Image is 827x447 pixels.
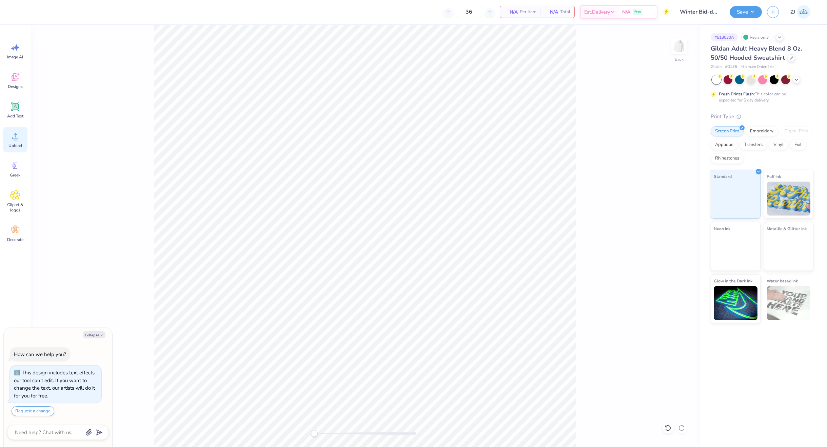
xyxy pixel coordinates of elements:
[311,430,318,437] div: Accessibility label
[584,8,610,16] span: Est. Delivery
[634,10,641,14] span: Free
[7,237,23,242] span: Decorate
[622,8,630,16] span: N/A
[767,225,807,232] span: Metallic & Glitter Ink
[725,64,737,70] span: # G185
[714,182,757,216] img: Standard
[780,126,813,136] div: Digital Print
[740,140,767,150] div: Transfers
[675,5,725,19] input: Untitled Design
[746,126,778,136] div: Embroidery
[767,277,798,284] span: Water based Ink
[8,143,22,148] span: Upload
[787,5,813,19] a: ZJ
[719,91,802,103] div: This color can be expedited for 5 day delivery.
[730,6,762,18] button: Save
[741,33,772,41] div: Revision 3
[797,5,810,19] img: Zhor Junavee Antocan
[14,351,66,358] div: How can we help you?
[741,64,774,70] span: Minimum Order: 24 +
[767,173,781,180] span: Puff Ink
[456,6,482,18] input: – –
[672,39,686,53] img: Back
[4,202,26,213] span: Clipart & logos
[790,8,795,16] span: ZJ
[714,225,730,232] span: Neon Ink
[7,54,23,60] span: Image AI
[83,331,105,338] button: Collapse
[767,286,811,320] img: Water based Ink
[675,56,684,62] div: Back
[714,286,757,320] img: Glow in the Dark Ink
[711,33,738,41] div: # 513030A
[711,140,738,150] div: Applique
[10,172,21,178] span: Greek
[12,406,54,416] button: Request a change
[520,8,536,16] span: Per Item
[714,277,752,284] span: Glow in the Dark Ink
[714,173,732,180] span: Standard
[14,369,95,399] div: This design includes text effects our tool can't edit. If you want to change the text, our artist...
[714,234,757,268] img: Neon Ink
[711,113,813,120] div: Print Type
[767,234,811,268] img: Metallic & Glitter Ink
[790,140,806,150] div: Foil
[8,84,23,89] span: Designs
[711,44,802,62] span: Gildan Adult Heavy Blend 8 Oz. 50/50 Hooded Sweatshirt
[7,113,23,119] span: Add Text
[711,126,744,136] div: Screen Print
[711,153,744,164] div: Rhinestones
[560,8,570,16] span: Total
[545,8,558,16] span: N/A
[504,8,518,16] span: N/A
[767,182,811,216] img: Puff Ink
[769,140,788,150] div: Vinyl
[711,64,722,70] span: Gildan
[719,91,755,97] strong: Fresh Prints Flash:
